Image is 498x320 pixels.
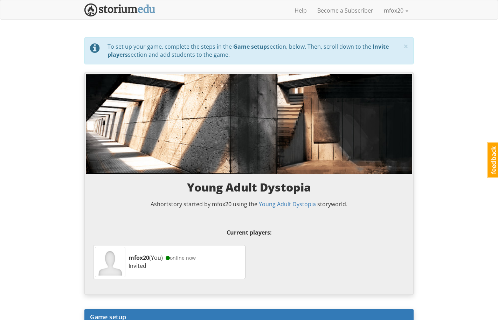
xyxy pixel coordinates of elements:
[97,249,124,276] img: empty avatar placeholder
[129,262,146,270] span: Invited
[93,181,405,193] h3: Young Adult Dystopia
[86,74,412,174] img: A modern hallway, made from concrete and fashioned with strange angles.
[127,252,245,272] div: (You)
[231,200,347,208] span: using the storyworld.
[108,43,389,58] strong: Invite players
[379,2,414,19] a: mfox20
[403,40,408,52] span: ×
[233,43,267,50] strong: Game setup
[312,2,379,19] a: Become a Subscriber
[164,255,196,261] span: online now
[90,227,408,238] p: Current players:
[289,2,312,19] a: Help
[129,254,149,262] strong: mfox20
[108,43,401,59] div: To set up your game, complete the steps in the section, below. Then, scroll down to the section a...
[259,200,316,208] a: Young Adult Dystopia
[84,4,155,16] img: StoriumEDU
[93,200,405,208] p: A short story started by mfox20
